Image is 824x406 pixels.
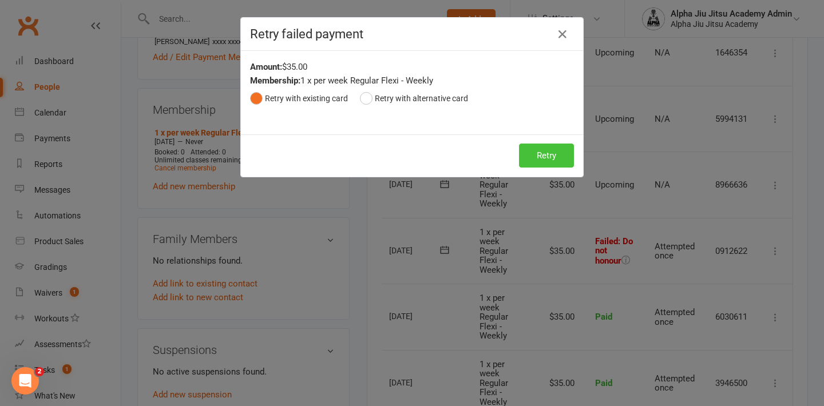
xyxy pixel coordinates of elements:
[11,367,39,395] iframe: Intercom live chat
[360,87,468,109] button: Retry with alternative card
[553,25,572,43] button: Close
[250,27,574,41] h4: Retry failed payment
[250,62,282,72] strong: Amount:
[250,87,348,109] button: Retry with existing card
[250,75,300,86] strong: Membership:
[250,74,574,87] div: 1 x per week Regular Flexi - Weekly
[250,60,574,74] div: $35.00
[519,144,574,168] button: Retry
[35,367,44,376] span: 2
